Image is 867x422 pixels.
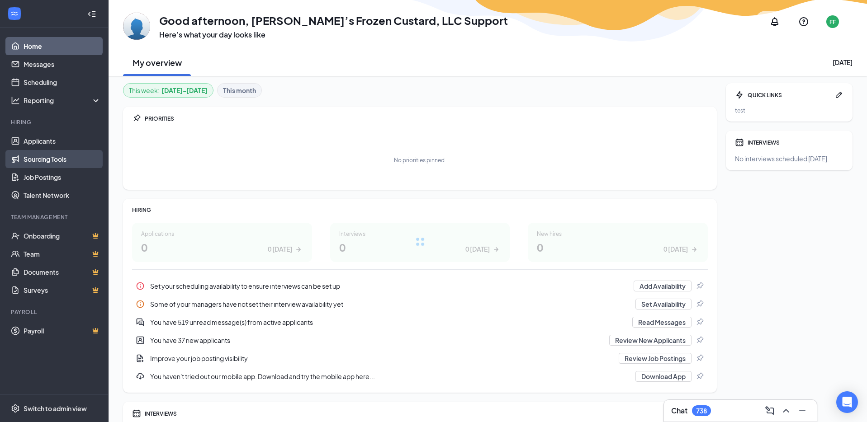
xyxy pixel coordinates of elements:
[671,406,687,416] h3: Chat
[24,245,101,263] a: TeamCrown
[133,57,182,68] h2: My overview
[24,263,101,281] a: DocumentsCrown
[150,354,613,363] div: Improve your job posting visibility
[798,16,809,27] svg: QuestionInfo
[132,409,141,418] svg: Calendar
[632,317,692,328] button: Read Messages
[136,354,145,363] svg: DocumentAdd
[394,156,446,164] div: No priorities pinned.
[11,404,20,413] svg: Settings
[829,18,836,26] div: FF
[150,372,630,381] div: You haven't tried out our mobile app. Download and try the mobile app here...
[836,391,858,413] div: Open Intercom Messenger
[123,13,150,40] img: Freddy’s Frozen Custard, LLC Support
[24,322,101,340] a: PayrollCrown
[696,407,707,415] div: 738
[150,300,630,309] div: Some of your managers have not set their interview availability yet
[136,336,145,345] svg: UserEntity
[132,295,708,313] div: Some of your managers have not set their interview availability yet
[136,372,145,381] svg: Download
[735,107,843,114] a: test
[87,9,96,19] svg: Collapse
[132,313,708,331] div: You have 519 unread message(s) from active applicants
[748,139,843,146] div: INTERVIEWS
[797,405,808,416] svg: Minimize
[695,354,704,363] svg: Pin
[159,30,508,40] h3: Here’s what your day looks like
[24,132,101,150] a: Applicants
[24,150,101,168] a: Sourcing Tools
[833,58,853,67] div: [DATE]
[150,318,627,327] div: You have 519 unread message(s) from active applicants
[132,349,708,367] a: DocumentAddImprove your job posting visibilityReview Job PostingsPin
[769,16,780,27] svg: Notifications
[763,403,777,418] button: ComposeMessage
[11,308,99,316] div: Payroll
[132,331,708,349] a: UserEntityYou have 37 new applicantsReview New ApplicantsPin
[834,90,843,99] svg: Pen
[24,281,101,299] a: SurveysCrown
[132,367,708,385] a: DownloadYou haven't tried out our mobile app. Download and try the mobile app here...Download AppPin
[136,281,145,291] svg: Info
[634,281,692,291] button: Add Availability
[129,85,208,95] div: This week :
[132,313,708,331] a: DoubleChatActiveYou have 519 unread message(s) from active applicantsRead MessagesPin
[748,91,831,99] div: QUICK LINKS
[150,336,604,345] div: You have 37 new applicants
[735,154,843,163] div: No interviews scheduled [DATE].
[132,349,708,367] div: Improve your job posting visibility
[159,13,508,28] h1: Good afternoon, [PERSON_NAME]’s Frozen Custard, LLC Support
[735,90,744,99] svg: Bolt
[132,367,708,385] div: You haven't tried out our mobile app. Download and try the mobile app here...
[695,318,704,327] svg: Pin
[781,405,791,416] svg: ChevronUp
[695,281,704,291] svg: Pin
[24,168,101,186] a: Job Postings
[11,118,99,126] div: Hiring
[10,9,19,18] svg: WorkstreamLogo
[161,85,208,95] b: [DATE] - [DATE]
[695,372,704,381] svg: Pin
[132,277,708,295] a: InfoSet your scheduling availability to ensure interviews can be set upAdd AvailabilityPin
[11,213,99,221] div: Team Management
[145,115,708,122] div: PRIORITIES
[635,371,692,382] button: Download App
[24,55,101,73] a: Messages
[136,300,145,309] svg: Info
[11,96,20,105] svg: Analysis
[695,336,704,345] svg: Pin
[150,281,628,291] div: Set your scheduling availability to ensure interviews can be set up
[24,37,101,55] a: Home
[24,73,101,91] a: Scheduling
[609,335,692,346] button: Review New Applicants
[136,318,145,327] svg: DoubleChatActive
[635,299,692,309] button: Set Availability
[695,300,704,309] svg: Pin
[735,138,744,147] svg: Calendar
[132,295,708,313] a: InfoSome of your managers have not set their interview availability yetSet AvailabilityPin
[132,277,708,295] div: Set your scheduling availability to ensure interviews can be set up
[132,206,708,214] div: HIRING
[764,405,775,416] svg: ComposeMessage
[795,403,810,418] button: Minimize
[132,114,141,123] svg: Pin
[24,186,101,204] a: Talent Network
[24,404,87,413] div: Switch to admin view
[24,227,101,245] a: OnboardingCrown
[145,410,708,417] div: INTERVIEWS
[619,353,692,364] button: Review Job Postings
[132,331,708,349] div: You have 37 new applicants
[223,85,256,95] b: This month
[24,96,101,105] div: Reporting
[779,403,793,418] button: ChevronUp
